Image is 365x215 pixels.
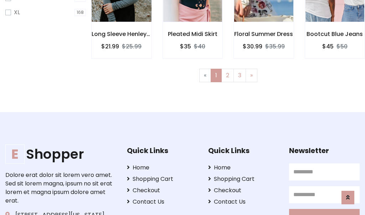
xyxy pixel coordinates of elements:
[163,31,223,37] h6: Pleated Midi Skirt
[208,146,279,155] h5: Quick Links
[14,8,20,17] label: XL
[243,43,262,50] h6: $30.99
[127,163,197,172] a: Home
[208,175,279,183] a: Shopping Cart
[234,31,294,37] h6: Floral Summer Dress
[322,43,334,50] h6: $45
[233,69,246,82] a: 3
[305,31,365,37] h6: Bootcut Blue Jeans
[97,69,360,82] nav: Page navigation
[127,175,197,183] a: Shopping Cart
[180,43,191,50] h6: $35
[208,198,279,206] a: Contact Us
[208,163,279,172] a: Home
[5,145,25,164] span: E
[127,198,197,206] a: Contact Us
[221,69,234,82] a: 2
[92,31,151,37] h6: Long Sleeve Henley T-Shirt
[250,71,253,79] span: »
[5,146,116,162] a: EShopper
[122,42,142,51] del: $25.99
[289,146,360,155] h5: Newsletter
[246,69,257,82] a: Next
[5,171,116,205] p: Dolore erat dolor sit lorem vero amet. Sed sit lorem magna, ipsum no sit erat lorem et magna ipsu...
[208,186,279,195] a: Checkout
[74,9,86,16] span: 168
[127,186,197,195] a: Checkout
[5,146,116,162] h1: Shopper
[336,42,348,51] del: $50
[211,69,222,82] a: 1
[194,42,205,51] del: $40
[265,42,285,51] del: $35.99
[101,43,119,50] h6: $21.99
[127,146,197,155] h5: Quick Links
